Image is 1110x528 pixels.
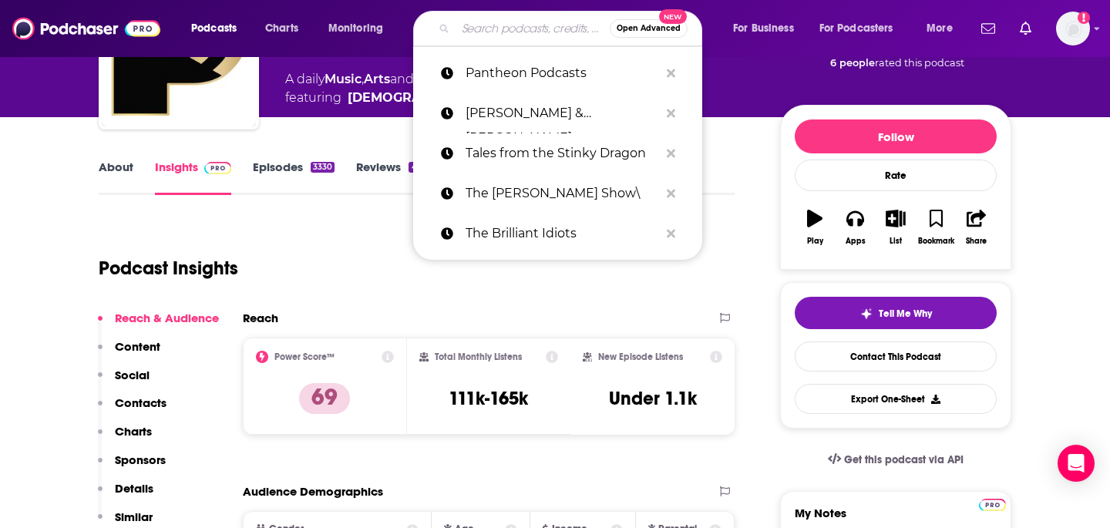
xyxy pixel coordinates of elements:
button: open menu [318,16,403,41]
p: The Matt Walsh Show\ [466,173,659,214]
a: Christian L. Swain [348,89,609,107]
a: Episodes3330 [253,160,335,195]
button: Charts [98,424,152,452]
a: Charts [255,16,308,41]
p: Similar [115,510,153,524]
p: 69 [299,383,350,414]
button: Bookmark [916,200,956,255]
img: tell me why sparkle [860,308,873,320]
div: Apps [846,237,866,246]
button: List [876,200,916,255]
a: Reviews4 [356,160,419,195]
span: More [927,18,953,39]
span: Monitoring [328,18,383,39]
p: Content [115,339,160,354]
div: A daily podcast [285,70,609,107]
span: Open Advanced [617,25,681,32]
button: Social [98,368,150,396]
a: The [PERSON_NAME] Show\ [413,173,702,214]
p: Social [115,368,150,382]
p: Dave & Chuck [466,93,659,133]
div: Rate [795,160,997,191]
p: Reach & Audience [115,311,219,325]
h1: Podcast Insights [99,257,238,280]
div: Play [807,237,823,246]
h2: Total Monthly Listens [435,351,522,362]
a: Contact This Podcast [795,341,997,372]
h2: Power Score™ [274,351,335,362]
button: Export One-Sheet [795,384,997,414]
img: Podchaser - Follow, Share and Rate Podcasts [12,14,160,43]
p: Details [115,481,153,496]
div: 3330 [311,162,335,173]
h2: Reach [243,311,278,325]
a: InsightsPodchaser Pro [155,160,231,195]
span: For Business [733,18,794,39]
h2: Audience Demographics [243,484,383,499]
button: Play [795,200,835,255]
span: and [390,72,414,86]
div: List [890,237,902,246]
img: Podchaser Pro [204,162,231,174]
p: Contacts [115,395,166,410]
p: Pantheon Podcasts [466,53,659,93]
span: Charts [265,18,298,39]
a: Show notifications dropdown [975,15,1001,42]
span: , [362,72,364,86]
div: Open Intercom Messenger [1058,445,1095,482]
div: Share [966,237,987,246]
a: Tales from the Stinky Dragon [413,133,702,173]
a: [PERSON_NAME] & [PERSON_NAME] [413,93,702,133]
img: User Profile [1056,12,1090,45]
span: Podcasts [191,18,237,39]
button: tell me why sparkleTell Me Why [795,297,997,329]
button: Show profile menu [1056,12,1090,45]
button: Apps [835,200,875,255]
a: Music [325,72,362,86]
a: Get this podcast via API [816,441,976,479]
button: Details [98,481,153,510]
a: About [99,160,133,195]
button: open menu [809,16,916,41]
span: featuring [285,89,609,107]
span: Tell Me Why [879,308,932,320]
p: Sponsors [115,452,166,467]
p: Tales from the Stinky Dragon [466,133,659,173]
span: New [659,9,687,24]
span: rated this podcast [875,57,964,69]
button: open menu [722,16,813,41]
div: Bookmark [918,237,954,246]
svg: Add a profile image [1078,12,1090,24]
h3: Under 1.1k [609,387,697,410]
span: Logged in as brookecarr [1056,12,1090,45]
a: The Brilliant Idiots [413,214,702,254]
button: Contacts [98,395,166,424]
button: Share [957,200,997,255]
button: Follow [795,119,997,153]
div: 4 [409,162,419,173]
a: Show notifications dropdown [1014,15,1038,42]
div: Search podcasts, credits, & more... [428,11,717,46]
img: Podchaser Pro [979,499,1006,511]
p: Charts [115,424,152,439]
a: Arts [364,72,390,86]
a: Pro website [979,496,1006,511]
span: Get this podcast via API [844,453,964,466]
h2: New Episode Listens [598,351,683,362]
span: For Podcasters [819,18,893,39]
button: Open AdvancedNew [610,19,688,38]
button: open menu [180,16,257,41]
button: Content [98,339,160,368]
button: Sponsors [98,452,166,481]
button: open menu [916,16,972,41]
a: Pantheon Podcasts [413,53,702,93]
h3: 111k-165k [449,387,528,410]
input: Search podcasts, credits, & more... [456,16,610,41]
span: 6 people [830,57,875,69]
p: The Brilliant Idiots [466,214,659,254]
button: Reach & Audience [98,311,219,339]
